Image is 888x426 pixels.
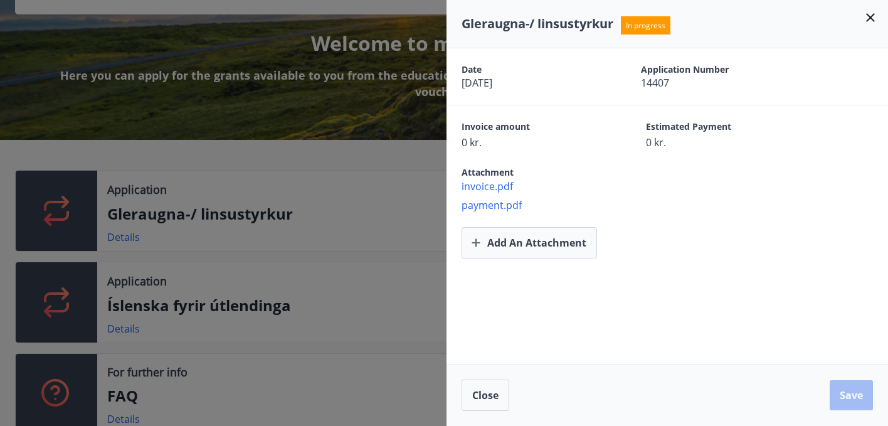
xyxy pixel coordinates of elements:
span: Attachment [462,166,514,178]
span: In progress [621,16,670,35]
span: Close [472,388,499,402]
span: payment.pdf [462,198,888,212]
span: [DATE] [462,76,597,90]
span: Estimated Payment [646,120,786,136]
button: Add an attachment [462,227,597,258]
span: 0 kr. [646,136,786,149]
span: 14407 [641,76,776,90]
span: Invoice amount [462,120,602,136]
span: Application Number [641,63,776,76]
span: Date [462,63,597,76]
span: Gleraugna-/ linsustyrkur [462,15,613,32]
button: Close [462,380,509,411]
span: 0 kr. [462,136,602,149]
span: invoice.pdf [462,179,888,193]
